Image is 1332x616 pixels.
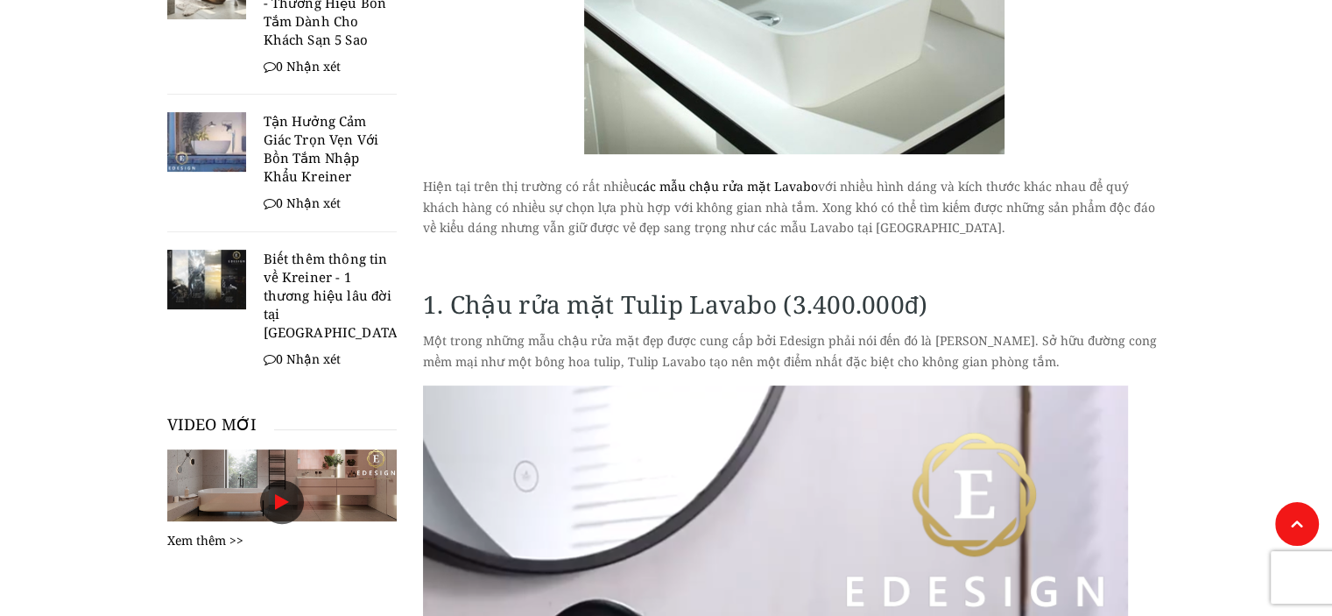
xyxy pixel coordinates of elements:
span: 0 Nhận xét [264,350,341,367]
a: Tận Hưởng Cảm Giác Trọn Vẹn Với Bồn Tắm Nhập Khẩu Kreiner [264,112,379,185]
img: Video hot [167,450,398,521]
p: Hiện tại trên thị trường có rất nhiều với nhiều hình dáng và kích thước khác nhau để quý khách hà... [423,176,1166,238]
span: 0 Nhận xét [264,58,341,74]
img: Biết thêm thông tin về Kreiner - 1 thương hiệu lâu đời tại Đức [167,250,246,309]
span: 0 Nhận xét [264,195,341,211]
a: Video hot [167,450,398,530]
h2: 1. Chậu rửa mặt Tulip Lavabo (3.400.000đ) [423,287,1166,322]
img: Tận Hưởng Cảm Giác Trọn Vẹn Với Bồn Tắm Nhập Khẩu Kreiner [167,112,246,172]
a: Lên đầu trang [1275,502,1319,546]
a: Xem thêm >> [167,532,243,549]
p: Một trong những mẫu chậu rửa mặt đẹp được cung cấp bởi Edesign phải nói đến đó là [PERSON_NAME]. ... [423,330,1166,372]
a: các mẫu chậu rửa mặt Lavabo [637,178,818,195]
a: Biết thêm thông tin về Kreiner - 1 thương hiệu lâu đời tại [GEOGRAPHIC_DATA] [264,250,403,341]
span: Video mới [167,414,257,435]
